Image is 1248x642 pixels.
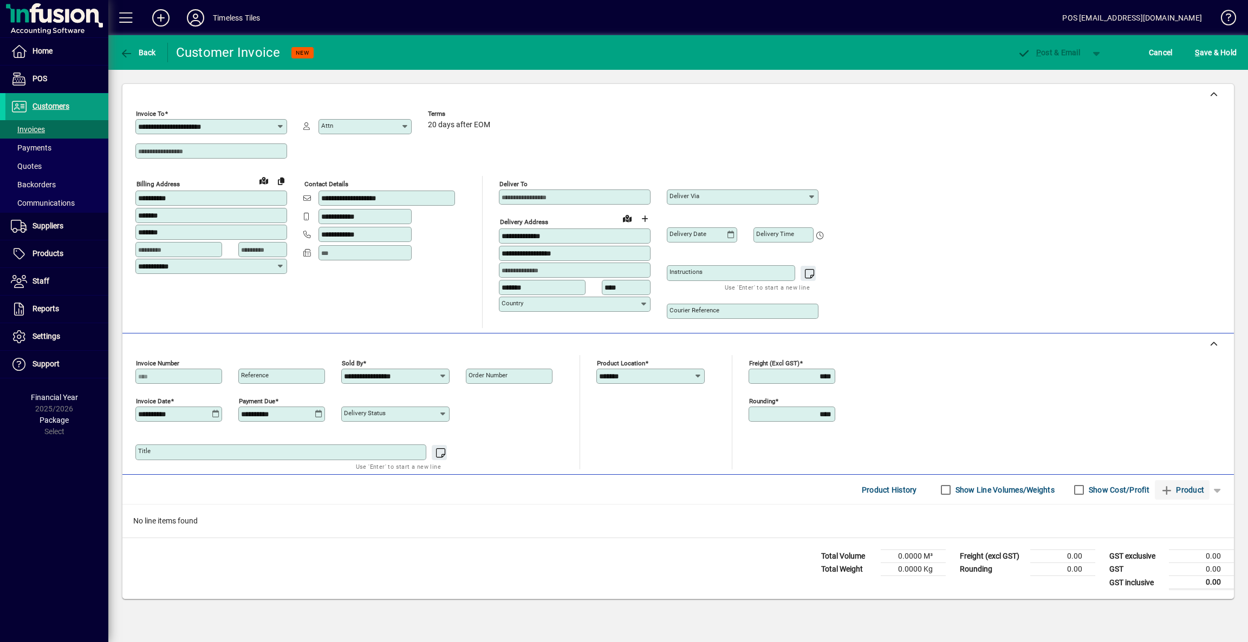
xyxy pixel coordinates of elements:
td: GST [1104,563,1169,576]
button: Profile [178,8,213,28]
span: POS [32,74,47,83]
td: 0.00 [1169,550,1234,563]
span: Suppliers [32,221,63,230]
label: Show Line Volumes/Weights [953,484,1055,495]
td: GST exclusive [1104,550,1169,563]
a: Suppliers [5,213,108,240]
span: Backorders [11,180,56,189]
td: Freight (excl GST) [954,550,1030,563]
span: 20 days after EOM [428,121,490,129]
mat-label: Rounding [749,397,775,405]
mat-label: Sold by [342,359,363,367]
mat-label: Title [138,447,151,455]
div: No line items found [122,505,1234,538]
span: Home [32,47,53,55]
mat-label: Reference [241,371,269,379]
mat-hint: Use 'Enter' to start a new line [725,281,810,293]
mat-label: Instructions [669,268,703,276]
button: Product History [857,480,921,500]
mat-hint: Use 'Enter' to start a new line [356,460,441,473]
button: Post & Email [1012,43,1085,62]
a: Support [5,351,108,378]
a: Home [5,38,108,65]
span: S [1195,48,1199,57]
mat-label: Deliver via [669,192,699,200]
span: Staff [32,277,49,285]
span: ost & Email [1017,48,1080,57]
mat-label: Attn [321,122,333,129]
td: Total Volume [816,550,881,563]
td: 0.0000 Kg [881,563,946,576]
td: Total Weight [816,563,881,576]
a: Payments [5,139,108,157]
mat-label: Invoice date [136,397,171,405]
a: POS [5,65,108,93]
span: NEW [296,49,309,56]
span: P [1036,48,1041,57]
mat-label: Deliver To [499,180,528,188]
button: Add [144,8,178,28]
div: Customer Invoice [176,44,281,61]
span: Product History [862,481,917,499]
div: Timeless Tiles [213,9,260,27]
span: Product [1160,481,1204,499]
span: Quotes [11,162,42,171]
span: Products [32,249,63,258]
span: Customers [32,102,69,110]
td: Rounding [954,563,1030,576]
td: 0.00 [1030,550,1095,563]
a: Invoices [5,120,108,139]
button: Save & Hold [1192,43,1239,62]
mat-label: Freight (excl GST) [749,359,799,367]
span: Payments [11,143,51,152]
div: POS [EMAIL_ADDRESS][DOMAIN_NAME] [1062,9,1202,27]
span: Cancel [1149,44,1173,61]
span: Package [40,416,69,424]
span: Invoices [11,125,45,134]
mat-label: Payment due [239,397,275,405]
span: ave & Hold [1195,44,1237,61]
app-page-header-button: Back [108,43,168,62]
span: Back [120,48,156,57]
td: 0.00 [1169,576,1234,589]
a: Products [5,240,108,267]
a: Communications [5,194,108,212]
a: Staff [5,268,108,295]
mat-label: Country [502,299,523,307]
span: Financial Year [31,393,78,402]
label: Show Cost/Profit [1087,484,1149,495]
a: Quotes [5,157,108,175]
mat-label: Courier Reference [669,306,719,314]
td: 0.0000 M³ [881,550,946,563]
a: Backorders [5,175,108,194]
span: Communications [11,199,75,207]
td: GST inclusive [1104,576,1169,589]
button: Back [117,43,159,62]
td: 0.00 [1030,563,1095,576]
td: 0.00 [1169,563,1234,576]
mat-label: Product location [597,359,645,367]
span: Reports [32,304,59,313]
mat-label: Delivery time [756,230,794,238]
button: Choose address [636,210,653,227]
span: Settings [32,332,60,340]
span: Terms [428,110,493,117]
mat-label: Invoice number [136,359,179,367]
mat-label: Delivery status [344,409,386,417]
a: View on map [619,209,636,227]
a: Settings [5,323,108,350]
mat-label: Order number [469,371,508,379]
a: Reports [5,296,108,323]
span: Support [32,359,60,368]
mat-label: Invoice To [136,110,165,117]
button: Copy to Delivery address [272,172,290,189]
a: View on map [255,172,272,189]
a: Knowledge Base [1213,2,1234,37]
button: Product [1155,480,1210,500]
button: Cancel [1146,43,1175,62]
mat-label: Delivery date [669,230,706,238]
